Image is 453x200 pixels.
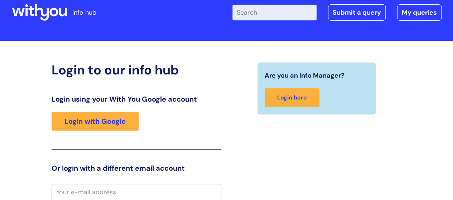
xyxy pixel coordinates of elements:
[265,70,344,81] span: Are you an Info Manager?
[72,7,96,18] p: info hub
[397,4,442,21] a: My queries
[52,95,221,103] h3: Login using your With You Google account
[52,62,221,78] h2: Login to our info hub
[265,88,319,107] a: Login here
[232,5,317,20] input: Search
[52,164,221,172] h3: Or login with a different email account
[52,112,139,131] a: Login with Google
[328,4,386,21] a: Submit a query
